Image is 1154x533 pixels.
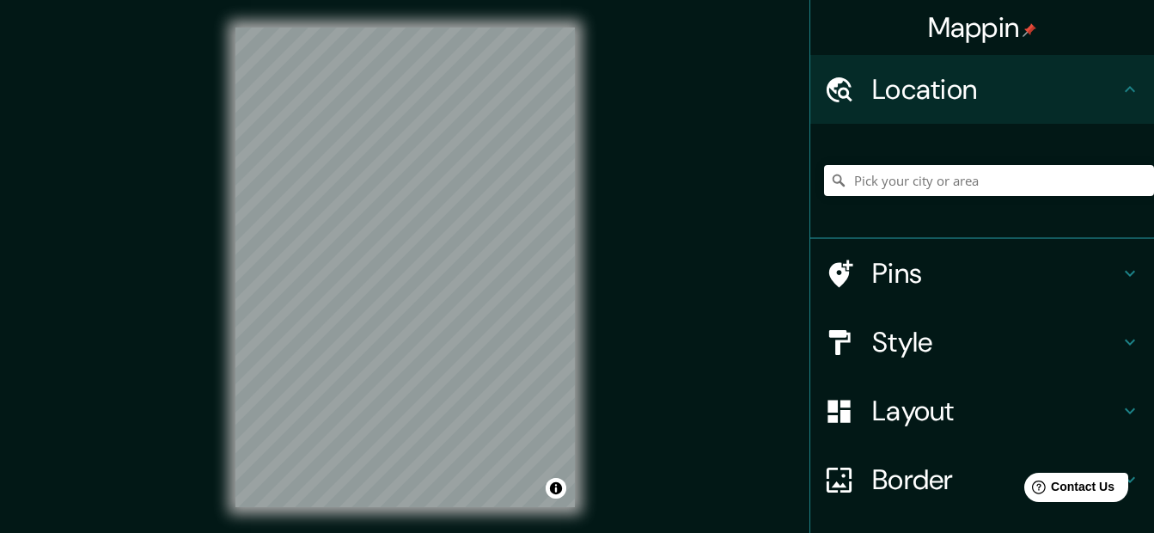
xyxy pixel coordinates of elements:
[1023,23,1036,37] img: pin-icon.png
[872,256,1120,291] h4: Pins
[872,394,1120,428] h4: Layout
[810,239,1154,308] div: Pins
[810,445,1154,514] div: Border
[928,10,1037,45] h4: Mappin
[235,28,575,507] canvas: Map
[810,377,1154,445] div: Layout
[810,55,1154,124] div: Location
[872,463,1120,497] h4: Border
[1001,466,1135,514] iframe: Help widget launcher
[872,72,1120,107] h4: Location
[872,325,1120,359] h4: Style
[810,308,1154,377] div: Style
[824,165,1154,196] input: Pick your city or area
[546,478,566,499] button: Toggle attribution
